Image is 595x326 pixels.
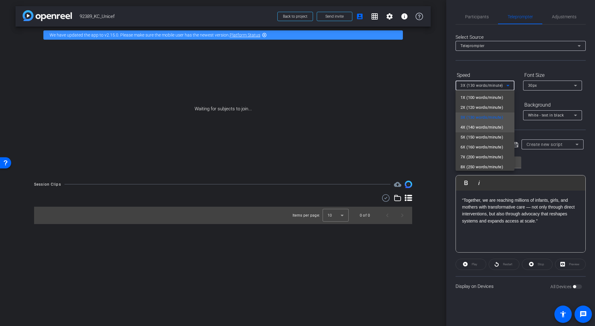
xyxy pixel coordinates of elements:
[461,114,503,121] span: 3X (130 words/minute)
[461,163,503,171] span: 8X (250 words/minute)
[461,94,503,101] span: 1X (100 words/minute)
[461,153,503,161] span: 7X (200 words/minute)
[461,124,503,131] span: 4X (140 words/minute)
[461,104,503,111] span: 2X (120 words/minute)
[461,134,503,141] span: 5X (150 words/minute)
[461,143,503,151] span: 6X (160 words/minute)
